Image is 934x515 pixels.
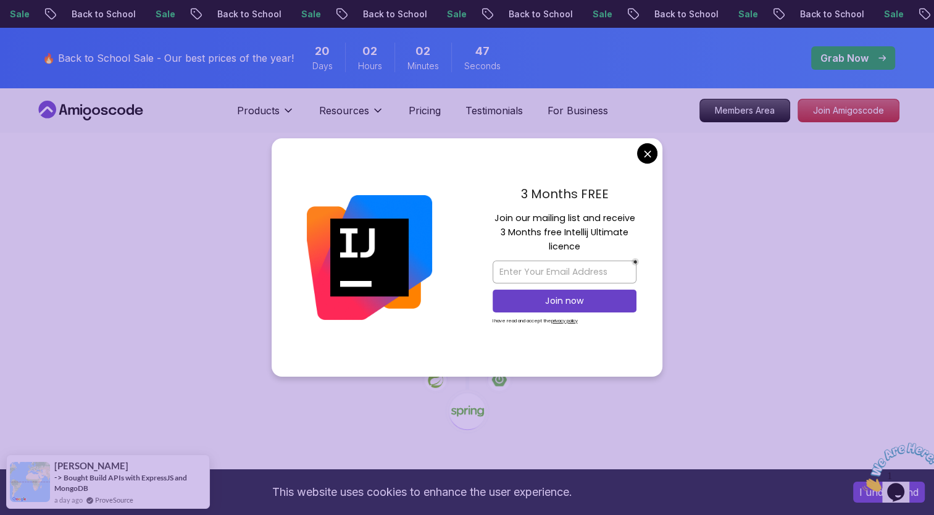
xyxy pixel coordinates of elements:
[434,8,473,20] p: Sale
[319,103,369,118] p: Resources
[496,8,580,20] p: Back to School
[10,462,50,502] img: provesource social proof notification image
[787,8,871,20] p: Back to School
[409,103,441,118] a: Pricing
[54,495,83,505] span: a day ago
[853,482,925,503] button: Accept cookies
[641,8,725,20] p: Back to School
[798,99,899,122] a: Join Amigoscode
[288,8,328,20] p: Sale
[350,8,434,20] p: Back to School
[798,99,899,122] p: Join Amigoscode
[315,43,330,60] span: 20 Days
[415,43,430,60] span: 2 Minutes
[237,103,280,118] p: Products
[465,103,523,118] a: Testimonials
[59,8,143,20] p: Back to School
[820,51,869,65] p: Grab Now
[54,461,128,471] span: [PERSON_NAME]
[5,5,10,15] span: 1
[204,8,288,20] p: Back to School
[358,60,382,72] span: Hours
[54,473,187,493] a: Bought Build APIs with ExpressJS and MongoDB
[319,103,384,128] button: Resources
[857,438,934,496] iframe: chat widget
[700,99,790,122] p: Members Area
[580,8,619,20] p: Sale
[548,103,608,118] a: For Business
[43,51,294,65] p: 🔥 Back to School Sale - Our best prices of the year!
[464,60,501,72] span: Seconds
[95,495,133,505] a: ProveSource
[143,8,182,20] p: Sale
[237,103,294,128] button: Products
[725,8,765,20] p: Sale
[407,60,439,72] span: Minutes
[5,5,81,54] img: Chat attention grabber
[312,60,333,72] span: Days
[475,43,490,60] span: 47 Seconds
[699,99,790,122] a: Members Area
[871,8,911,20] p: Sale
[362,43,377,60] span: 2 Hours
[54,472,62,482] span: ->
[9,479,835,506] div: This website uses cookies to enhance the user experience.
